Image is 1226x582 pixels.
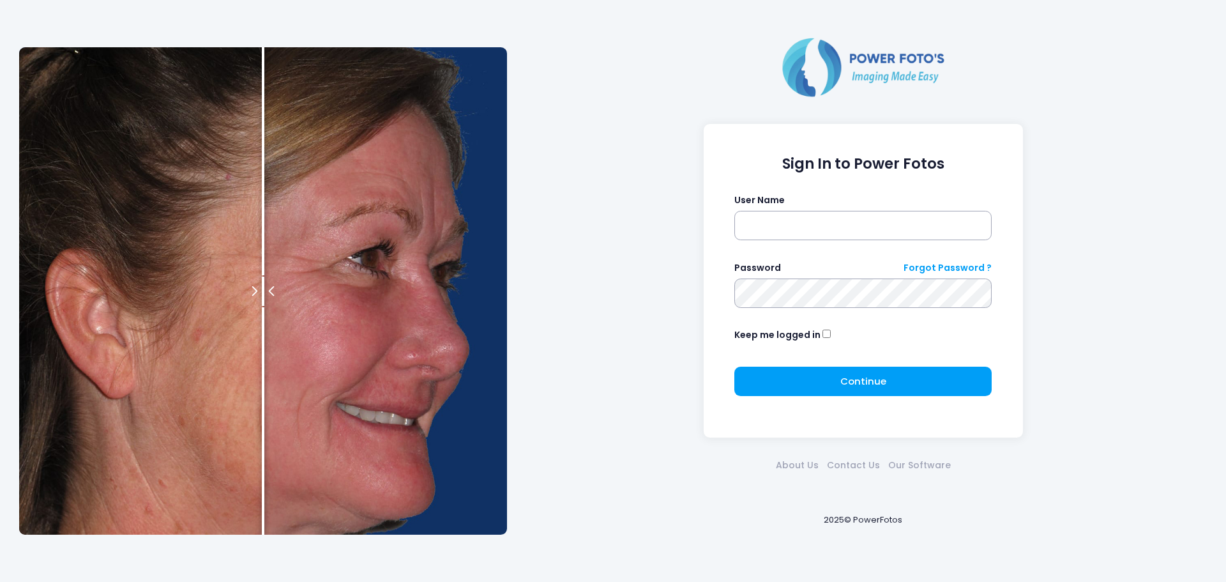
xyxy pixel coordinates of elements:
label: Keep me logged in [734,328,821,342]
a: Forgot Password ? [904,261,992,275]
a: Our Software [884,459,955,472]
h1: Sign In to Power Fotos [734,155,992,172]
label: User Name [734,194,785,207]
button: Continue [734,367,992,396]
div: 2025© PowerFotos [519,493,1207,547]
a: Contact Us [822,459,884,472]
a: About Us [771,459,822,472]
label: Password [734,261,781,275]
span: Continue [840,374,886,388]
img: Logo [777,35,950,99]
